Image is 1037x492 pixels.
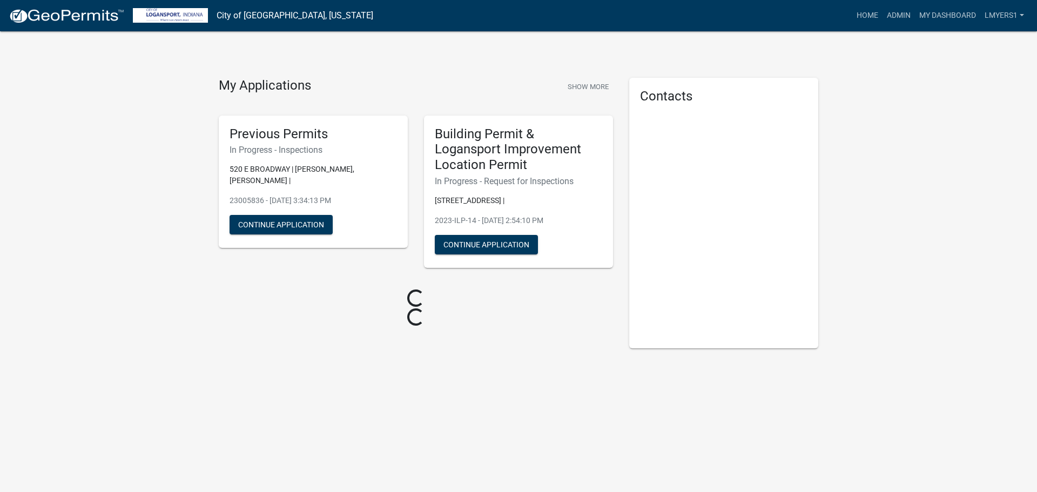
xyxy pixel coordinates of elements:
p: 23005836 - [DATE] 3:34:13 PM [230,195,397,206]
h5: Contacts [640,89,807,104]
img: City of Logansport, Indiana [133,8,208,23]
h5: Building Permit & Logansport Improvement Location Permit [435,126,602,173]
button: Continue Application [435,235,538,254]
p: 2023-ILP-14 - [DATE] 2:54:10 PM [435,215,602,226]
h5: Previous Permits [230,126,397,142]
a: Home [852,5,883,26]
button: Show More [563,78,613,96]
a: My Dashboard [915,5,980,26]
button: Continue Application [230,215,333,234]
a: City of [GEOGRAPHIC_DATA], [US_STATE] [217,6,373,25]
a: Admin [883,5,915,26]
h6: In Progress - Inspections [230,145,397,155]
p: [STREET_ADDRESS] | [435,195,602,206]
p: 520 E BROADWAY | [PERSON_NAME], [PERSON_NAME] | [230,164,397,186]
h4: My Applications [219,78,311,94]
a: lmyers1 [980,5,1028,26]
h6: In Progress - Request for Inspections [435,176,602,186]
